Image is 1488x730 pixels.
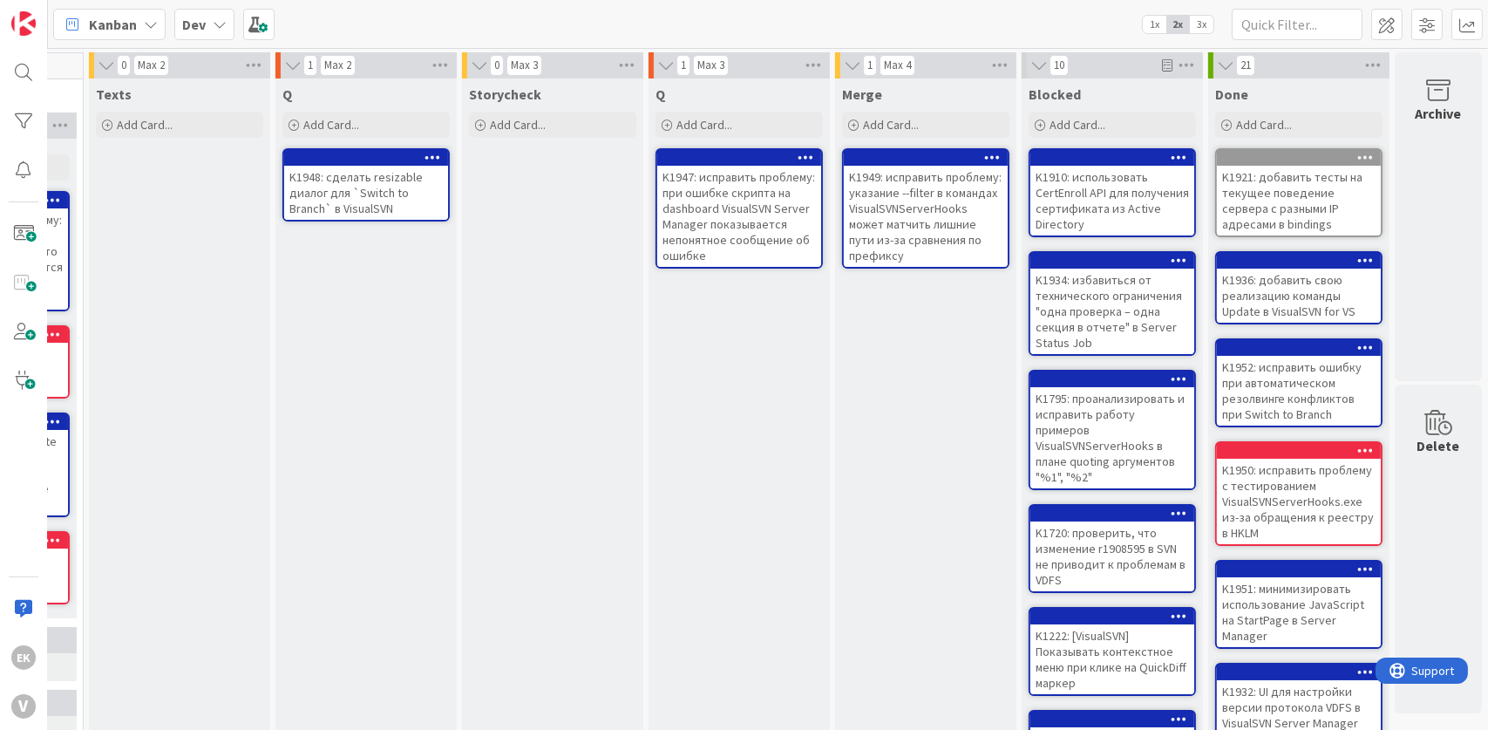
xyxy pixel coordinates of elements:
span: Add Card... [676,117,732,133]
span: 2x [1166,16,1190,33]
div: K1720: проверить, что изменение r1908595 в SVN не приводит к проблемам в VDFS [1030,522,1194,591]
span: Add Card... [1050,117,1105,133]
div: K1951: минимизировать использование JavaScript на StartPage в Server Manager [1217,562,1381,647]
div: K1952: исправить ошибку при автоматическом резолвинге конфликтов при Switch to Branch [1217,356,1381,426]
span: Done [1215,85,1248,103]
div: K1795: проанализировать и исправить работу примеров VisualSVNServerHooks в плане quoting аргумент... [1030,387,1194,488]
div: K1910: использовать CertEnroll API для получения сертификата из Active Directory [1030,166,1194,235]
span: 0 [117,55,131,76]
div: K1934: избавиться от технического ограничения "одна проверка – одна секция в отчете" в Server Sta... [1030,269,1194,354]
span: 0 [490,55,504,76]
a: K1222: [VisualSVN] Показывать контекстное меню при клике на QuickDiff маркер [1029,607,1196,696]
div: K1795: проанализировать и исправить работу примеров VisualSVNServerHooks в плане quoting аргумент... [1030,372,1194,488]
span: Merge [842,85,882,103]
span: Texts [96,85,132,103]
a: K1921: добавить тесты на текущее поведение сервера с разными IP адресами в bindings [1215,148,1383,237]
div: K1947: исправить проблему: при ошибке скрипта на dashboard VisualSVN Server Manager показывается ... [657,150,821,267]
div: K1950: исправить проблему с тестированием VisualSVNServerHooks.exe из-за обращения к реестру в HKLM [1217,443,1381,544]
a: K1936: добавить свою реализацию команды Update в VisualSVN for VS [1215,251,1383,324]
span: 3x [1190,16,1213,33]
b: Dev [182,16,206,33]
div: EK [11,645,36,670]
div: Max 2 [324,61,351,70]
a: K1720: проверить, что изменение r1908595 в SVN не приводит к проблемам в VDFS [1029,504,1196,593]
div: K1947: исправить проблему: при ошибке скрипта на dashboard VisualSVN Server Manager показывается ... [657,166,821,267]
input: Quick Filter... [1232,9,1362,40]
div: Max 4 [884,61,911,70]
span: Blocked [1029,85,1081,103]
span: Add Card... [1236,117,1292,133]
div: K1949: исправить проблему: указание --filter в командах VisualSVNServerHooks может матчить лишние... [844,166,1008,267]
div: Max 3 [697,61,724,70]
span: Q [656,85,665,103]
a: K1952: исправить ошибку при автоматическом резолвинге конфликтов при Switch to Branch [1215,338,1383,427]
a: K1949: исправить проблему: указание --filter в командах VisualSVNServerHooks может матчить лишние... [842,148,1009,269]
span: 10 [1050,55,1069,76]
span: Add Card... [117,117,173,133]
a: K1795: проанализировать и исправить работу примеров VisualSVNServerHooks в плане quoting аргумент... [1029,370,1196,490]
a: K1934: избавиться от технического ограничения "одна проверка – одна секция в отчете" в Server Sta... [1029,251,1196,356]
div: K1936: добавить свою реализацию команды Update в VisualSVN for VS [1217,253,1381,323]
div: K1921: добавить тесты на текущее поведение сервера с разными IP адресами в bindings [1217,150,1381,235]
a: K1950: исправить проблему с тестированием VisualSVNServerHooks.exe из-за обращения к реестру в HKLM [1215,441,1383,546]
span: Q [282,85,292,103]
div: Max 2 [138,61,165,70]
span: 1 [303,55,317,76]
span: 1 [863,55,877,76]
span: 21 [1236,55,1255,76]
div: K1934: избавиться от технического ограничения "одна проверка – одна секция в отчете" в Server Sta... [1030,253,1194,354]
div: K1910: использовать CertEnroll API для получения сертификата из Active Directory [1030,150,1194,235]
div: K1921: добавить тесты на текущее поведение сервера с разными IP адресами в bindings [1217,166,1381,235]
div: K1949: исправить проблему: указание --filter в командах VisualSVNServerHooks может матчить лишние... [844,150,1008,267]
span: Support [37,3,79,24]
span: 1 [676,55,690,76]
div: K1936: добавить свою реализацию команды Update в VisualSVN for VS [1217,269,1381,323]
div: V [11,694,36,719]
span: Add Card... [490,117,546,133]
a: K1948: сделать resizable диалог для `Switch to Branch` в VisualSVN [282,148,450,222]
div: K1948: сделать resizable диалог для `Switch to Branch` в VisualSVN [284,150,448,220]
div: K1950: исправить проблему с тестированием VisualSVNServerHooks.exe из-за обращения к реестру в HKLM [1217,459,1381,544]
a: K1947: исправить проблему: при ошибке скрипта на dashboard VisualSVN Server Manager показывается ... [656,148,823,269]
span: Storycheck [469,85,541,103]
span: 1x [1143,16,1166,33]
span: Kanban [89,14,137,35]
div: K1222: [VisualSVN] Показывать контекстное меню при клике на QuickDiff маркер [1030,624,1194,694]
div: Archive [1416,103,1462,124]
div: K1948: сделать resizable диалог для `Switch to Branch` в VisualSVN [284,166,448,220]
span: Add Card... [863,117,919,133]
img: Visit kanbanzone.com [11,11,36,36]
span: Add Card... [303,117,359,133]
div: K1951: минимизировать использование JavaScript на StartPage в Server Manager [1217,577,1381,647]
div: K1720: проверить, что изменение r1908595 в SVN не приводит к проблемам в VDFS [1030,506,1194,591]
a: K1910: использовать CertEnroll API для получения сертификата из Active Directory [1029,148,1196,237]
div: K1952: исправить ошибку при автоматическом резолвинге конфликтов при Switch to Branch [1217,340,1381,426]
div: K1222: [VisualSVN] Показывать контекстное меню при клике на QuickDiff маркер [1030,609,1194,694]
div: Max 3 [511,61,538,70]
div: Delete [1417,435,1460,456]
a: K1951: минимизировать использование JavaScript на StartPage в Server Manager [1215,560,1383,649]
